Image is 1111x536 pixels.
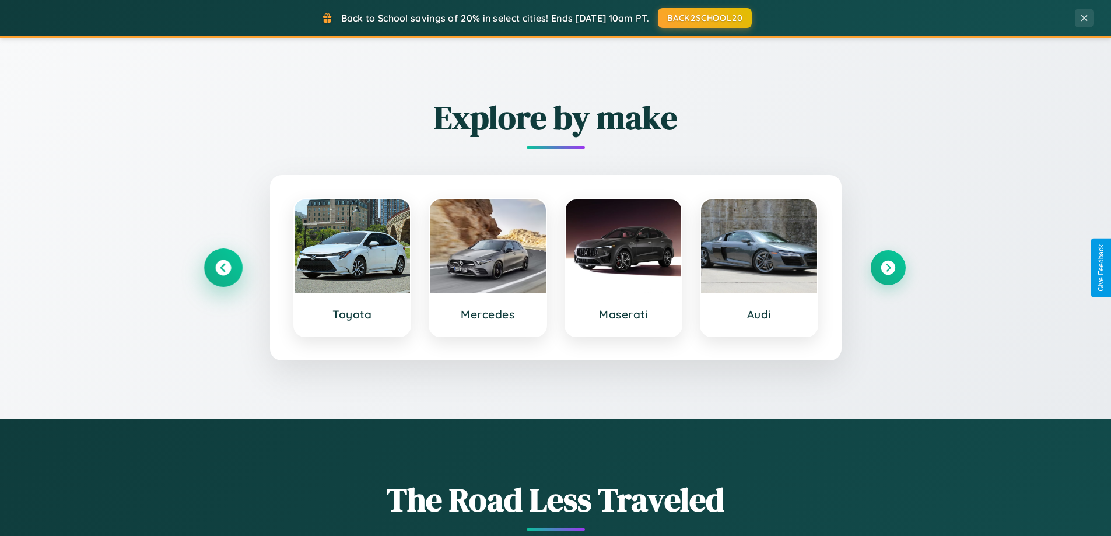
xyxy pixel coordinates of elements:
h3: Mercedes [441,307,534,321]
h3: Audi [713,307,805,321]
div: Give Feedback [1097,244,1105,292]
h1: The Road Less Traveled [206,477,906,522]
h3: Toyota [306,307,399,321]
span: Back to School savings of 20% in select cities! Ends [DATE] 10am PT. [341,12,649,24]
h3: Maserati [577,307,670,321]
h2: Explore by make [206,95,906,140]
button: BACK2SCHOOL20 [658,8,752,28]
